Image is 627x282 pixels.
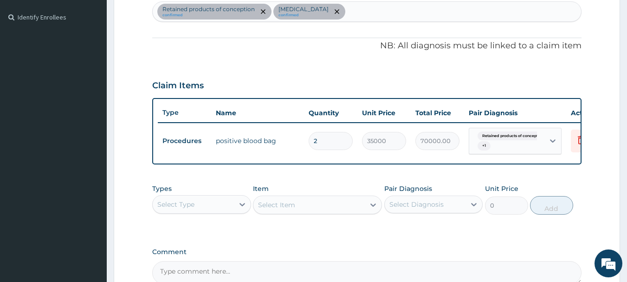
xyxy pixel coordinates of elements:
h3: Claim Items [152,81,204,91]
label: Types [152,185,172,193]
img: d_794563401_company_1708531726252_794563401 [17,46,38,70]
p: Retained products of conception [162,6,255,13]
p: NB: All diagnosis must be linked to a claim item [152,40,582,52]
th: Name [211,104,304,122]
label: Pair Diagnosis [384,184,432,193]
td: positive blood bag [211,131,304,150]
div: Chat with us now [48,52,156,64]
div: Select Type [157,200,194,209]
div: Minimize live chat window [152,5,175,27]
label: Item [253,184,269,193]
span: Retained products of conceptio... [478,131,549,141]
small: confirmed [278,13,329,18]
td: Procedures [158,132,211,150]
span: remove selection option [259,7,267,16]
span: + 1 [478,141,491,151]
th: Actions [566,104,613,122]
th: Total Price [411,104,464,122]
span: remove selection option [333,7,341,16]
th: Pair Diagnosis [464,104,566,122]
th: Type [158,104,211,121]
span: We're online! [54,83,128,177]
p: [MEDICAL_DATA] [278,6,329,13]
div: Select Diagnosis [389,200,444,209]
th: Quantity [304,104,357,122]
label: Unit Price [485,184,518,193]
textarea: Type your message and hit 'Enter' [5,185,177,218]
button: Add [530,196,573,215]
small: confirmed [162,13,255,18]
label: Comment [152,248,582,256]
th: Unit Price [357,104,411,122]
